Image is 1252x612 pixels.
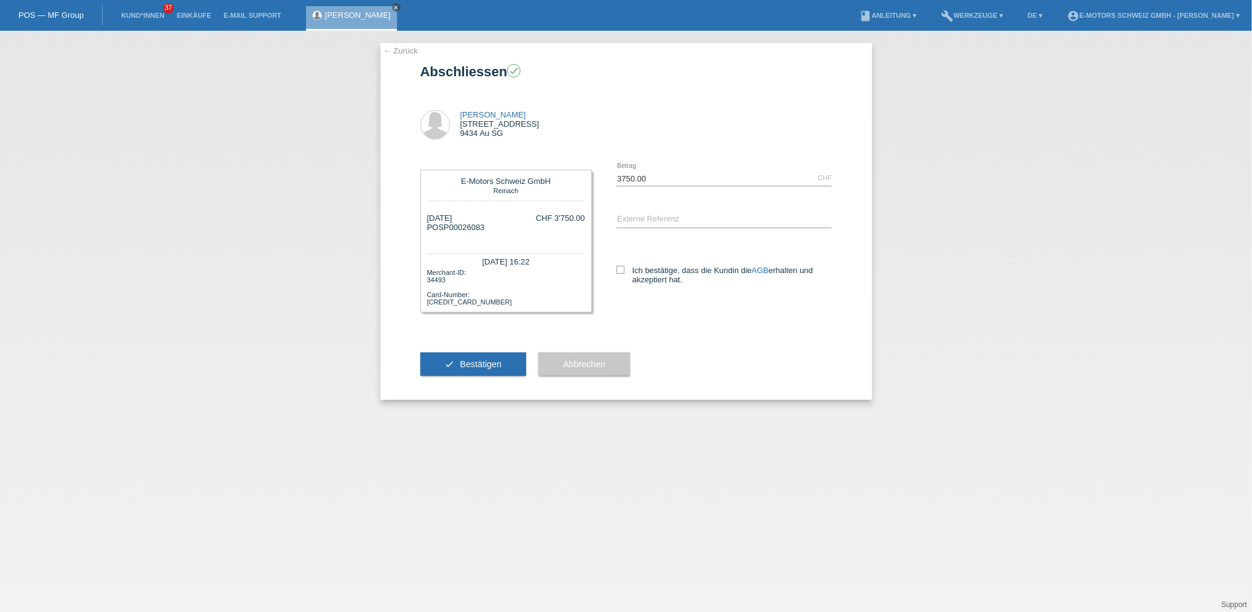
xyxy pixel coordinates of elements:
a: POS — MF Group [18,10,84,20]
a: close [392,3,401,12]
i: check [445,359,455,369]
a: Einkäufe [170,12,217,19]
a: bookAnleitung ▾ [853,12,923,19]
i: build [941,10,953,22]
div: CHF [818,174,832,181]
div: [DATE] 16:22 [427,253,585,268]
button: Abbrechen [538,352,630,376]
i: book [859,10,872,22]
div: [STREET_ADDRESS] 9434 Au SG [460,110,540,138]
i: check [508,65,519,76]
i: close [393,4,400,10]
h1: Abschliessen [420,64,832,79]
a: [PERSON_NAME] [325,10,391,20]
label: Ich bestätige, dass die Kundin die erhalten und akzeptiert hat. [616,266,832,284]
span: Abbrechen [563,359,605,369]
div: CHF 3'750.00 [536,213,585,223]
a: DE ▾ [1022,12,1049,19]
i: account_circle [1067,10,1079,22]
a: [PERSON_NAME] [460,110,526,119]
a: Support [1221,600,1247,609]
span: 37 [163,3,174,14]
span: Bestätigen [460,359,502,369]
div: [DATE] POSP00026083 [427,213,485,241]
div: E-Motors Schweiz GmbH [430,177,582,186]
a: ← Zurück [384,46,418,55]
div: Merchant-ID: 34493 Card-Number: [CREDIT_CARD_NUMBER] [427,268,585,306]
button: check Bestätigen [420,352,527,376]
div: Reinach [430,186,582,194]
a: Kund*innen [115,12,170,19]
a: buildWerkzeuge ▾ [935,12,1009,19]
a: E-Mail Support [218,12,288,19]
a: AGB [752,266,768,275]
a: account_circleE-Motors Schweiz GmbH - [PERSON_NAME] ▾ [1061,12,1246,19]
